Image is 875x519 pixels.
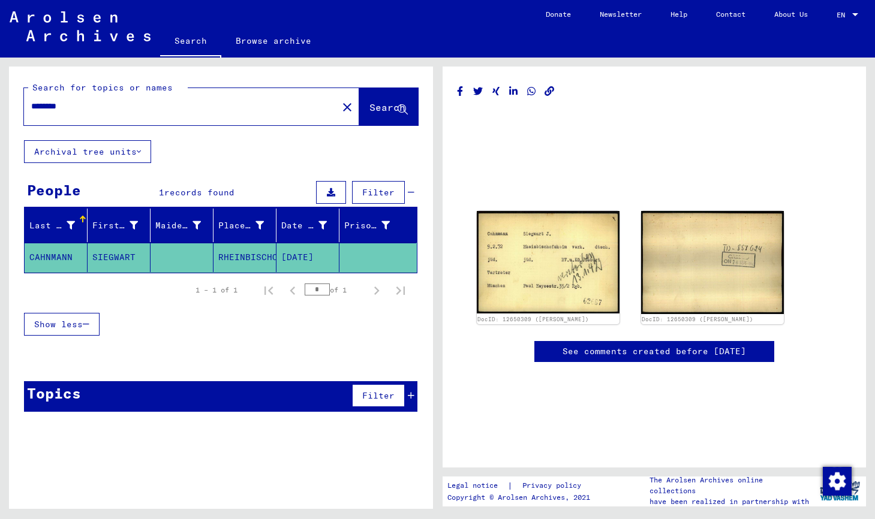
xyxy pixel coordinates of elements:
mat-header-cell: Last Name [25,209,88,242]
button: Search [359,88,418,125]
span: Filter [362,187,395,198]
button: Archival tree units [24,140,151,163]
button: Copy link [543,84,556,99]
button: Share on Xing [490,84,503,99]
a: DocID: 12650309 ([PERSON_NAME]) [642,316,753,322]
mat-header-cell: Date of Birth [276,209,339,242]
button: Filter [352,181,405,204]
a: Legal notice [447,479,507,492]
button: Share on Twitter [472,84,485,99]
span: Show less [34,319,83,330]
div: Last Name [29,216,90,235]
span: records found [164,187,234,198]
div: Prisoner # [344,216,405,235]
div: Prisoner # [344,219,390,232]
div: People [27,179,81,201]
div: | [447,479,596,492]
div: Date of Birth [281,216,342,235]
button: Last page [389,278,413,302]
mat-cell: CAHNMANN [25,243,88,272]
mat-header-cell: First Name [88,209,151,242]
mat-cell: RHEINBISCHOFSHEIM [214,243,276,272]
div: Topics [27,382,81,404]
p: Copyright © Arolsen Archives, 2021 [447,492,596,503]
a: Browse archive [221,26,326,55]
mat-header-cell: Prisoner # [339,209,416,242]
img: 002.jpg [641,211,784,314]
button: Share on Facebook [454,84,467,99]
img: Arolsen_neg.svg [10,11,151,41]
a: Privacy policy [513,479,596,492]
div: First Name [92,219,138,232]
img: 001.jpg [477,211,620,313]
button: Previous page [281,278,305,302]
div: Last Name [29,219,75,232]
p: have been realized in partnership with [650,496,813,507]
img: Change consent [823,467,852,496]
div: Date of Birth [281,219,327,232]
div: Maiden Name [155,219,201,232]
mat-label: Search for topics or names [32,82,173,93]
span: Filter [362,390,395,401]
mat-cell: SIEGWART [88,243,151,272]
p: The Arolsen Archives online collections [650,475,813,496]
button: Clear [335,95,359,119]
span: Search [369,101,405,113]
mat-header-cell: Maiden Name [151,209,214,242]
a: See comments created before [DATE] [563,345,746,358]
mat-cell: [DATE] [276,243,339,272]
button: Filter [352,384,405,407]
button: Show less [24,313,100,336]
div: of 1 [305,284,365,295]
span: EN [837,11,850,19]
a: DocID: 12650309 ([PERSON_NAME]) [477,316,589,322]
a: Search [160,26,221,58]
mat-header-cell: Place of Birth [214,209,276,242]
button: Share on LinkedIn [507,84,520,99]
div: Maiden Name [155,216,216,235]
div: First Name [92,216,153,235]
button: Next page [365,278,389,302]
button: First page [257,278,281,302]
div: Change consent [822,466,851,495]
div: 1 – 1 of 1 [196,285,237,295]
button: Share on WhatsApp [525,84,538,99]
div: Place of Birth [218,219,264,232]
img: yv_logo.png [817,476,862,506]
mat-icon: close [340,100,354,114]
div: Place of Birth [218,216,279,235]
span: 1 [159,187,164,198]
